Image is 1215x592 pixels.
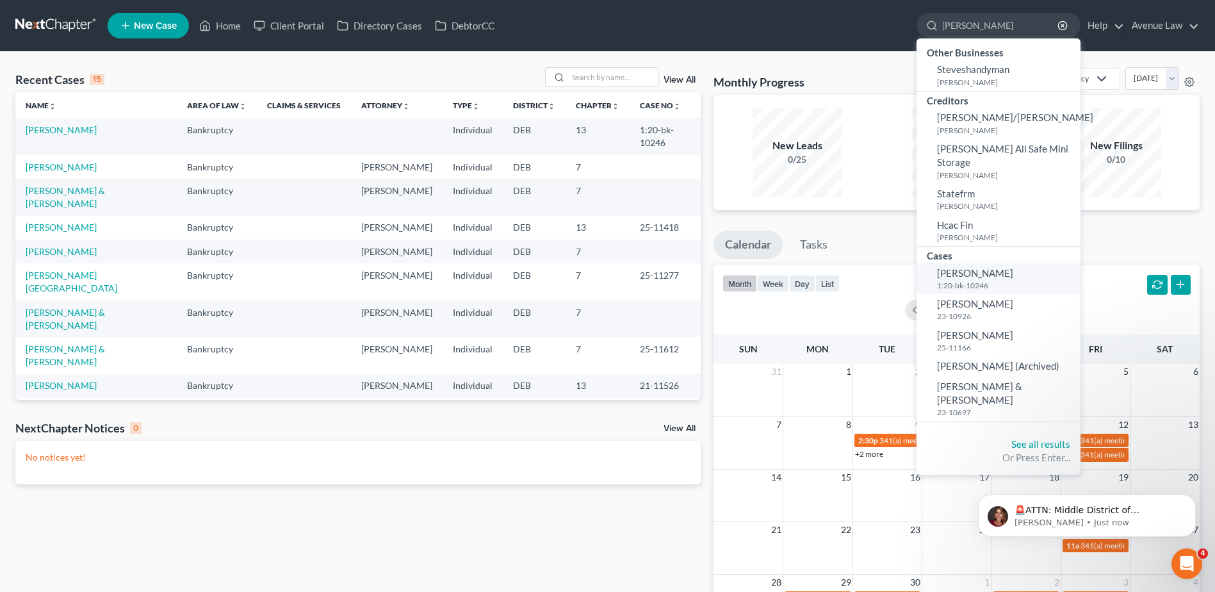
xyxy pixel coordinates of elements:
a: View All [664,76,696,85]
td: Bankruptcy [177,263,257,300]
td: Individual [443,300,503,337]
div: Creditors [917,92,1080,108]
span: New Case [134,21,177,31]
a: Nameunfold_more [26,101,56,110]
span: 28 [770,575,783,590]
td: Individual [443,118,503,154]
span: 5 [1122,364,1130,379]
td: DEB [503,179,566,215]
div: 0/25 [753,153,842,166]
a: [PERSON_NAME] [26,161,97,172]
span: 9 [914,417,922,432]
span: 8 [845,417,852,432]
td: [PERSON_NAME] [351,240,443,263]
td: [PERSON_NAME] [351,300,443,337]
span: Sun [739,343,758,354]
a: [PERSON_NAME] & [PERSON_NAME] [26,343,105,367]
td: DEB [503,240,566,263]
td: 7 [566,337,630,374]
small: 23-10697 [937,407,1077,418]
span: [PERSON_NAME]/[PERSON_NAME] [937,111,1093,123]
td: Individual [443,263,503,300]
span: 21 [770,522,783,538]
i: unfold_more [239,103,247,110]
small: 23-10926 [937,311,1077,322]
span: 22 [840,522,852,538]
td: DEB [503,263,566,300]
small: 25-11166 [937,342,1077,353]
td: [PERSON_NAME] [351,263,443,300]
div: 12/10 [912,153,1002,166]
span: [PERSON_NAME] [937,298,1013,309]
td: Individual [443,240,503,263]
span: [PERSON_NAME] (Archived) [937,360,1059,372]
a: Statefrm[PERSON_NAME] [917,184,1080,215]
td: [PERSON_NAME] [351,337,443,374]
small: [PERSON_NAME] [937,232,1077,243]
td: Individual [443,216,503,240]
span: 1 [983,575,991,590]
input: Search by name... [942,13,1059,37]
span: 2:30p [858,436,878,445]
a: [PERSON_NAME] [26,222,97,233]
span: 29 [840,575,852,590]
button: list [815,275,840,292]
button: month [722,275,757,292]
span: 7 [775,417,783,432]
a: Hcac Fin[PERSON_NAME] [917,215,1080,247]
td: DEB [503,337,566,374]
td: Individual [443,398,503,422]
div: 0/10 [1072,153,1161,166]
span: 6 [1192,364,1200,379]
span: Fri [1089,343,1102,354]
span: [PERSON_NAME] & [PERSON_NAME] [937,381,1022,406]
td: 13 [566,118,630,154]
td: Bankruptcy [177,155,257,179]
span: 4 [1198,548,1208,559]
div: Or Press Enter... [927,451,1070,465]
div: New Clients [912,138,1002,153]
div: Recent Cases [15,72,104,87]
iframe: Intercom notifications message [959,468,1215,557]
td: Bankruptcy [177,216,257,240]
small: 1:20-bk-10246 [937,280,1077,291]
a: [PERSON_NAME] All Safe Mini Storage[PERSON_NAME] [917,139,1080,184]
a: Districtunfold_more [513,101,555,110]
td: Bankruptcy [177,374,257,398]
span: [PERSON_NAME] [937,329,1013,341]
a: Avenue Law [1125,14,1199,37]
a: Steveshandyman[PERSON_NAME] [917,60,1080,91]
td: Bankruptcy [177,337,257,374]
span: [PERSON_NAME] [937,267,1013,279]
a: Client Portal [247,14,330,37]
i: unfold_more [49,103,56,110]
div: 15 [90,74,104,85]
a: Typeunfold_more [453,101,480,110]
td: Bankruptcy [177,240,257,263]
td: 7 [566,179,630,215]
td: 7 [566,240,630,263]
small: [PERSON_NAME] [937,201,1077,211]
span: 1 [845,364,852,379]
small: [PERSON_NAME] [937,77,1077,88]
i: unfold_more [612,103,619,110]
td: 21-11526 [630,374,701,398]
span: 14 [770,470,783,485]
td: 25-11418 [630,216,701,240]
td: 13 [566,216,630,240]
td: Individual [443,374,503,398]
a: See all results [1011,438,1070,450]
td: Bankruptcy [177,398,257,422]
a: [PERSON_NAME] & [PERSON_NAME] [26,185,105,209]
span: 3 [1122,575,1130,590]
td: [PERSON_NAME] [351,398,443,422]
a: Calendar [714,231,783,259]
span: Sat [1157,343,1173,354]
span: 30 [909,575,922,590]
a: [PERSON_NAME][GEOGRAPHIC_DATA] [26,270,117,293]
input: Search by name... [568,68,658,86]
div: New Filings [1072,138,1161,153]
span: 341(a) meeting for [PERSON_NAME] & [PERSON_NAME] [879,436,1071,445]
